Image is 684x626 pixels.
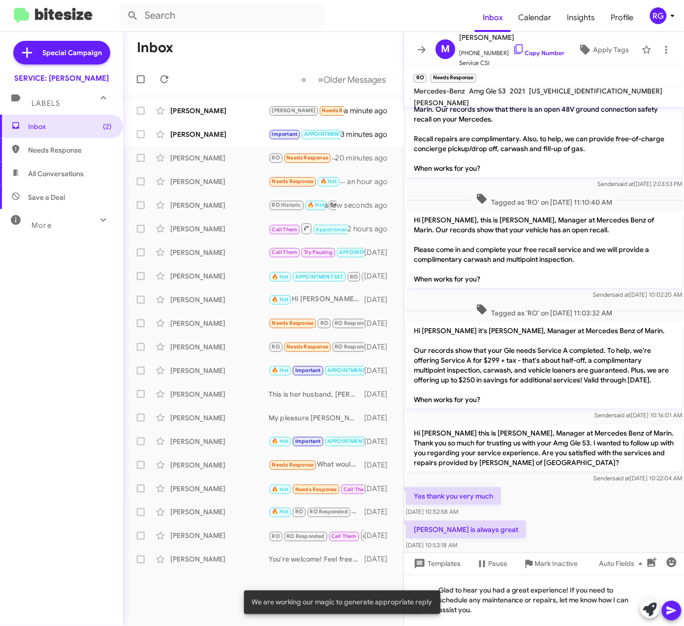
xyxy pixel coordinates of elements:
[322,107,364,114] span: Needs Response
[510,87,525,95] span: 2021
[560,3,603,32] span: Insights
[472,193,617,207] span: Tagged as 'RO' on [DATE] 11:10:40 AM
[28,145,112,155] span: Needs Response
[337,200,396,210] div: a few seconds ago
[612,291,629,298] span: said at
[414,87,465,95] span: Mercedes-Benz
[318,73,323,86] span: »
[269,199,337,211] div: Hi [PERSON_NAME], thank you for letting me know. Since you’re turning in the lease, no need to wo...
[272,107,316,114] span: [PERSON_NAME]
[364,460,396,470] div: [DATE]
[269,152,337,163] div: [PERSON_NAME] is always great
[269,270,364,282] div: Hi [PERSON_NAME] this is [PERSON_NAME], at Mercedes Benz of Marin. Thank you so much for trusting...
[170,437,269,446] div: [PERSON_NAME]
[272,155,280,161] span: RO
[364,342,396,352] div: [DATE]
[308,202,324,208] span: 🔥 Hot
[364,389,396,399] div: [DATE]
[170,248,269,257] div: [PERSON_NAME]
[459,58,564,68] span: Service CSI
[406,487,501,505] p: Yes thank you very much
[364,271,396,281] div: [DATE]
[31,99,60,108] span: Labels
[272,367,289,374] span: 🔥 Hot
[295,367,321,374] span: Important
[14,73,109,83] div: SERVICE: [PERSON_NAME]
[535,555,578,573] span: Mark Inactive
[597,180,682,188] span: Sender [DATE] 2:03:53 PM
[320,320,328,326] span: RO
[272,462,314,468] span: Needs Response
[593,291,682,298] span: Sender [DATE] 10:02:20 AM
[593,474,682,482] span: Sender [DATE] 10:22:04 AM
[269,530,364,542] div: Inbound Call
[170,295,269,305] div: [PERSON_NAME]
[327,438,375,444] span: APPOINTMENT SET
[272,131,298,137] span: Important
[170,177,269,187] div: [PERSON_NAME]
[513,49,564,57] a: Copy Number
[269,341,364,352] div: Yes. But it was expensive!!!!
[103,122,112,131] span: (2)
[170,106,269,116] div: [PERSON_NAME]
[339,249,387,255] span: APPOINTMENT SET
[335,320,373,326] span: RO Responded
[272,296,289,303] span: 🔥 Hot
[119,4,326,28] input: Search
[404,575,684,626] div: Glad to hear you had a great experience! If you need to schedule any maintenance or repairs, let ...
[295,69,312,90] button: Previous
[406,91,682,177] p: Hi [PERSON_NAME], this is [PERSON_NAME], Manager at Mercedes Benz of Marin. Our records show that...
[301,73,307,86] span: «
[269,555,364,564] div: You're welcome! Feel free to reach out via text and I can always make an appointment for you.
[170,318,269,328] div: [PERSON_NAME]
[364,413,396,423] div: [DATE]
[295,438,321,444] span: Important
[327,367,375,374] span: APPOINTMENT SET
[406,211,682,288] p: Hi [PERSON_NAME], this is [PERSON_NAME], Manager at Mercedes Benz of Marin. Our records show that...
[515,555,586,573] button: Mark Inactive
[364,437,396,446] div: [DATE]
[170,460,269,470] div: [PERSON_NAME]
[272,486,289,493] span: 🔥 Hot
[170,484,269,494] div: [PERSON_NAME]
[364,318,396,328] div: [DATE]
[412,555,461,573] span: Templates
[269,389,364,399] div: This is her husband, [PERSON_NAME]. Can you please change the number in her profile to [PHONE_NUM...
[364,531,396,541] div: [DATE]
[28,122,112,131] span: Inbox
[272,509,289,515] span: 🔥 Hot
[488,555,507,573] span: Pause
[406,521,526,538] p: [PERSON_NAME] is always great
[295,509,303,515] span: RO
[43,48,102,58] span: Special Campaign
[599,555,647,573] span: Auto Fields
[593,41,629,59] span: Apply Tags
[364,248,396,257] div: [DATE]
[469,87,506,95] span: Amg Gle 53
[170,507,269,517] div: [PERSON_NAME]
[475,3,511,32] span: Inbox
[347,177,396,187] div: an hour ago
[170,271,269,281] div: [PERSON_NAME]
[286,344,328,350] span: Needs Response
[295,274,343,280] span: APPOINTMENT SET
[364,507,396,517] div: [DATE]
[603,3,642,32] a: Profile
[272,226,298,233] span: Call Them
[316,226,359,233] span: Appointment Set
[529,87,662,95] span: [US_VEHICLE_IDENTIFICATION_NUMBER]
[406,322,682,408] p: Hi [PERSON_NAME] it's [PERSON_NAME], Manager at Mercedes Benz of Marin. Our records show that you...
[591,555,654,573] button: Auto Fields
[170,555,269,564] div: [PERSON_NAME]
[170,366,269,376] div: [PERSON_NAME]
[441,41,450,57] span: M
[286,155,328,161] span: Needs Response
[459,31,564,43] span: [PERSON_NAME]
[406,424,682,471] p: Hi [PERSON_NAME] this is [PERSON_NAME], Manager at Mercedes Benz of Marin. Thank you so much for ...
[170,531,269,541] div: [PERSON_NAME]
[304,131,352,137] span: APPOINTMENT SET
[594,411,682,419] span: Sender [DATE] 10:16:01 AM
[170,342,269,352] div: [PERSON_NAME]
[472,304,617,318] span: Tagged as 'RO' on [DATE] 11:03:32 AM
[269,176,347,187] div: Yes, definitely 💯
